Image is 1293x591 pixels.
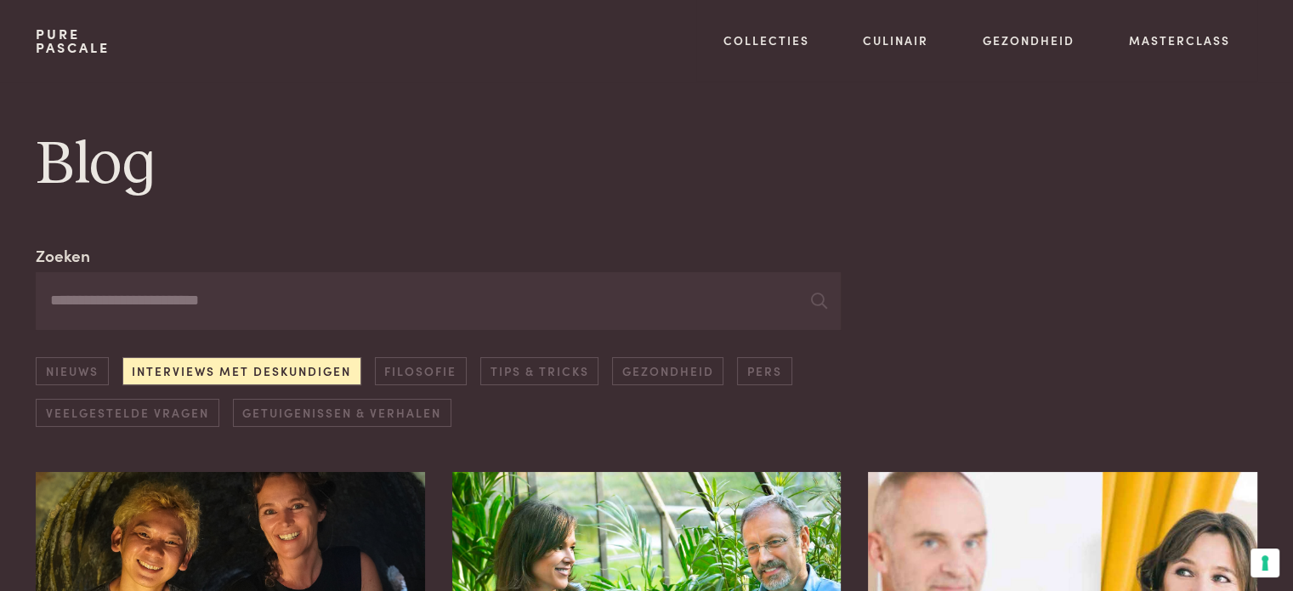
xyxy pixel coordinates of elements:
[983,31,1075,49] a: Gezondheid
[723,31,809,49] a: Collecties
[36,357,108,385] a: Nieuws
[480,357,598,385] a: Tips & Tricks
[36,243,90,268] label: Zoeken
[863,31,928,49] a: Culinair
[375,357,467,385] a: Filosofie
[36,27,110,54] a: PurePascale
[36,399,218,427] a: Veelgestelde vragen
[1129,31,1230,49] a: Masterclass
[612,357,723,385] a: Gezondheid
[36,127,1256,203] h1: Blog
[122,357,361,385] a: Interviews met deskundigen
[233,399,451,427] a: Getuigenissen & Verhalen
[737,357,791,385] a: Pers
[1250,548,1279,577] button: Uw voorkeuren voor toestemming voor trackingtechnologieën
